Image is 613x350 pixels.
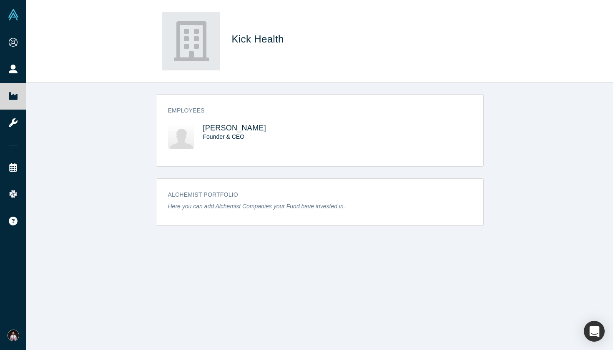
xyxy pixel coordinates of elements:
[168,202,472,211] p: Here you can add Alchemist Companies your Fund have invested in.
[168,124,194,149] img: Justin Ip's Profile Image
[168,106,460,115] h3: Employees
[8,330,19,341] img: Denis Vurdov's Account
[168,190,460,199] h3: Alchemist Portfolio
[162,12,220,70] img: Kick Health's Logo
[203,133,245,140] span: Founder & CEO
[232,33,287,45] span: Kick Health
[8,9,19,20] img: Alchemist Vault Logo
[203,124,266,132] a: [PERSON_NAME]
